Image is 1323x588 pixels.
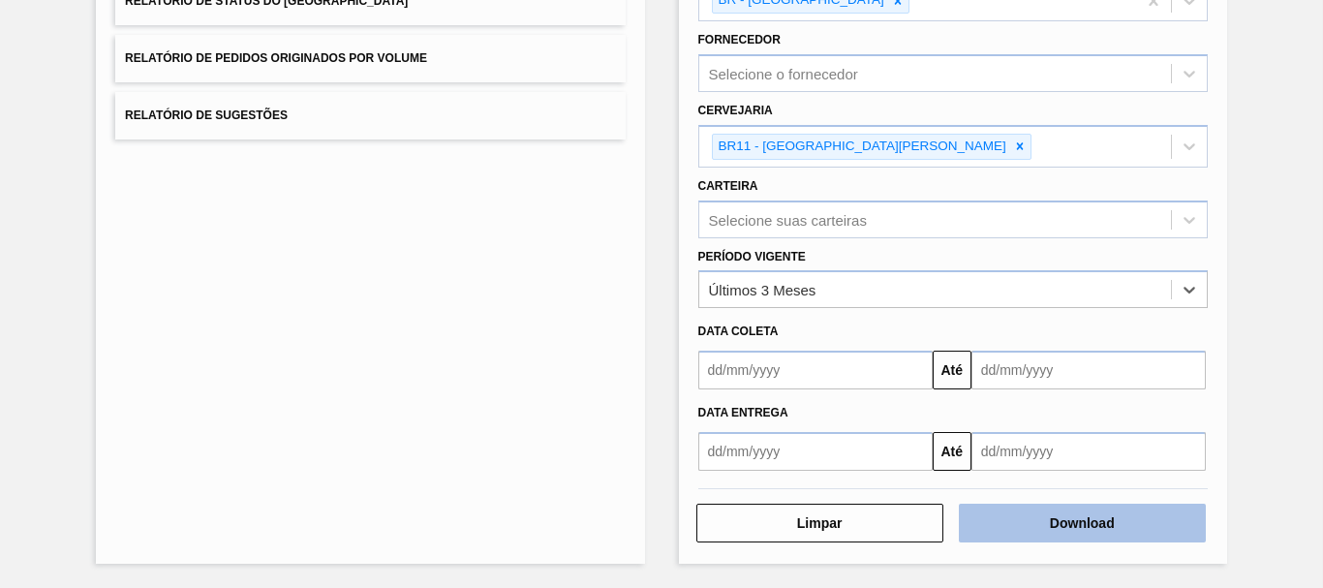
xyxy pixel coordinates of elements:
input: dd/mm/yyyy [971,351,1206,389]
button: Download [959,504,1206,542]
div: Selecione o fornecedor [709,66,858,82]
span: Relatório de Pedidos Originados por Volume [125,51,427,65]
label: Cervejaria [698,104,773,117]
div: Últimos 3 Meses [709,282,816,298]
span: Data entrega [698,406,788,419]
div: Selecione suas carteiras [709,211,867,228]
input: dd/mm/yyyy [971,432,1206,471]
label: Carteira [698,179,758,193]
button: Até [933,351,971,389]
button: Até [933,432,971,471]
button: Limpar [696,504,943,542]
label: Período Vigente [698,250,806,263]
span: Relatório de Sugestões [125,108,288,122]
input: dd/mm/yyyy [698,432,933,471]
div: BR11 - [GEOGRAPHIC_DATA][PERSON_NAME] [713,135,1009,159]
span: Data coleta [698,325,779,338]
input: dd/mm/yyyy [698,351,933,389]
label: Fornecedor [698,33,781,46]
button: Relatório de Sugestões [115,92,625,139]
button: Relatório de Pedidos Originados por Volume [115,35,625,82]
